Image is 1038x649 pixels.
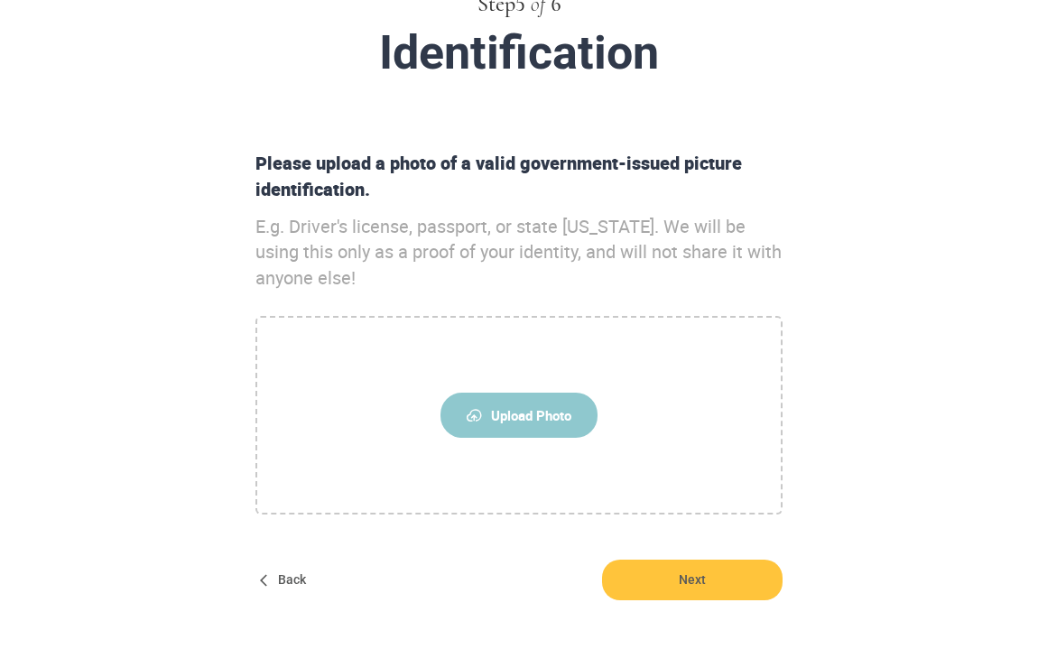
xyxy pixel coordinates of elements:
[440,393,598,438] span: Upload Photo
[602,560,783,600] button: Next
[248,151,790,202] div: Please upload a photo of a valid government-issued picture identification.
[255,560,313,600] button: Back
[93,27,945,79] div: Identification
[467,409,482,422] img: upload
[248,214,790,292] div: E.g. Driver's license, passport, or state [US_STATE]. We will be using this only as a proof of yo...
